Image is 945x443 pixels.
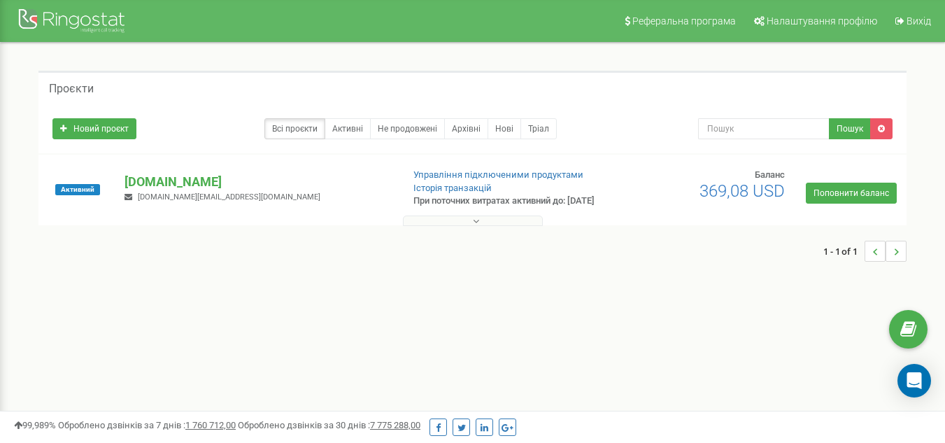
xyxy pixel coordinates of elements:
span: Реферальна програма [632,15,736,27]
div: Open Intercom Messenger [897,364,931,398]
u: 7 775 288,00 [370,420,420,430]
a: Управління підключеними продуктами [413,169,583,180]
a: Нові [488,118,521,139]
span: Баланс [755,169,785,180]
a: Поповнити баланс [806,183,897,204]
p: При поточних витратах активний до: [DATE] [413,195,608,208]
a: Всі проєкти [264,118,325,139]
span: [DOMAIN_NAME][EMAIL_ADDRESS][DOMAIN_NAME] [138,192,320,202]
u: 1 760 712,00 [185,420,236,430]
nav: ... [823,227,907,276]
h5: Проєкти [49,83,94,95]
a: Історія транзакцій [413,183,492,193]
a: Активні [325,118,371,139]
span: Оброблено дзвінків за 7 днів : [58,420,236,430]
a: Тріал [520,118,557,139]
input: Пошук [698,118,830,139]
span: 99,989% [14,420,56,430]
span: Вихід [907,15,931,27]
a: Не продовжені [370,118,445,139]
button: Пошук [829,118,871,139]
span: Оброблено дзвінків за 30 днів : [238,420,420,430]
a: Архівні [444,118,488,139]
span: 1 - 1 of 1 [823,241,865,262]
span: Активний [55,184,100,195]
span: 369,08 USD [699,181,785,201]
span: Налаштування профілю [767,15,877,27]
a: Новий проєкт [52,118,136,139]
p: [DOMAIN_NAME] [125,173,390,191]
